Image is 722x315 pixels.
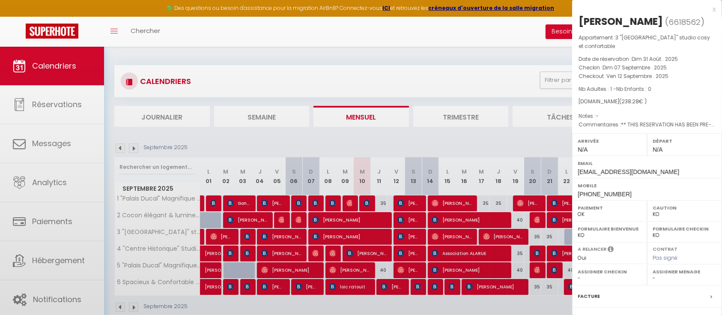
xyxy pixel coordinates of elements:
[579,33,716,51] p: Appartement :
[665,16,704,28] span: ( )
[7,3,33,29] button: Ouvrir le widget de chat LiveChat
[579,112,716,120] p: Notes :
[578,246,606,253] label: A relancer
[578,168,679,175] span: [EMAIL_ADDRESS][DOMAIN_NAME]
[578,292,600,301] label: Facture
[579,34,710,50] span: 3 "[GEOGRAPHIC_DATA]" studio cosy et confortable
[653,137,716,145] label: Départ
[578,146,588,153] span: N/A
[578,159,716,168] label: Email
[579,72,716,81] p: Checkout :
[621,98,639,105] span: 238.28
[616,85,651,93] span: Nb Enfants : 0
[596,112,599,120] span: -
[653,267,716,276] label: Assigner Menage
[578,267,641,276] label: Assigner Checkin
[578,181,716,190] label: Mobile
[608,246,614,255] i: Sélectionner OUI si vous souhaiter envoyer les séquences de messages post-checkout
[572,4,716,15] div: x
[653,204,716,212] label: Caution
[653,225,716,233] label: Formulaire Checkin
[632,55,678,63] span: Dim 31 Août . 2025
[578,204,641,212] label: Paiement
[578,225,641,233] label: Formulaire Bienvenue
[603,64,667,71] span: Dim 07 Septembre . 2025
[619,98,647,105] span: ( € )
[579,63,716,72] p: Checkin :
[578,191,632,198] span: [PHONE_NUMBER]
[579,98,716,106] div: [DOMAIN_NAME]
[668,17,701,27] span: 6618562
[606,72,668,80] span: Ven 12 Septembre . 2025
[579,55,716,63] p: Date de réservation :
[579,15,663,28] div: [PERSON_NAME]
[653,246,677,251] label: Contrat
[653,254,677,261] span: Pas signé
[578,137,641,145] label: Arrivée
[579,85,651,93] span: Nb Adultes : 1 -
[579,120,716,129] p: Commentaires :
[653,146,662,153] span: N/A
